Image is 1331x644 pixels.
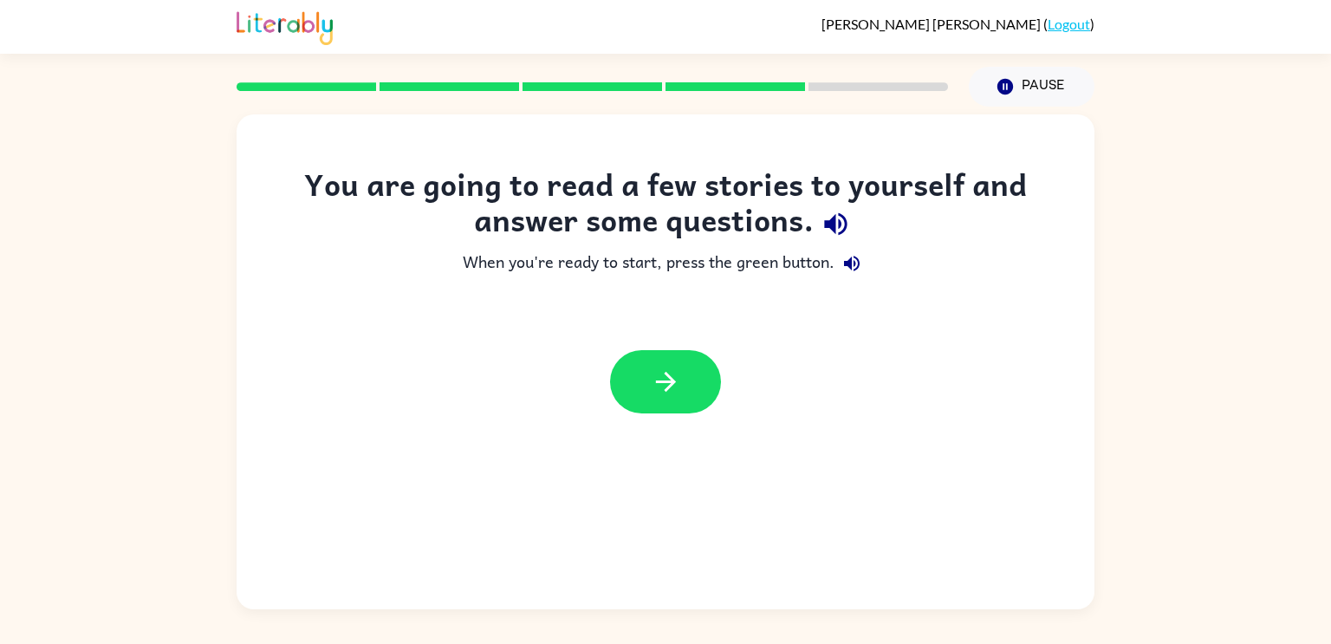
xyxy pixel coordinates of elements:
div: ( ) [821,16,1094,32]
div: You are going to read a few stories to yourself and answer some questions. [271,166,1060,246]
a: Logout [1048,16,1090,32]
div: When you're ready to start, press the green button. [271,246,1060,281]
img: Literably [237,7,333,45]
span: [PERSON_NAME] [PERSON_NAME] [821,16,1043,32]
button: Pause [969,67,1094,107]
